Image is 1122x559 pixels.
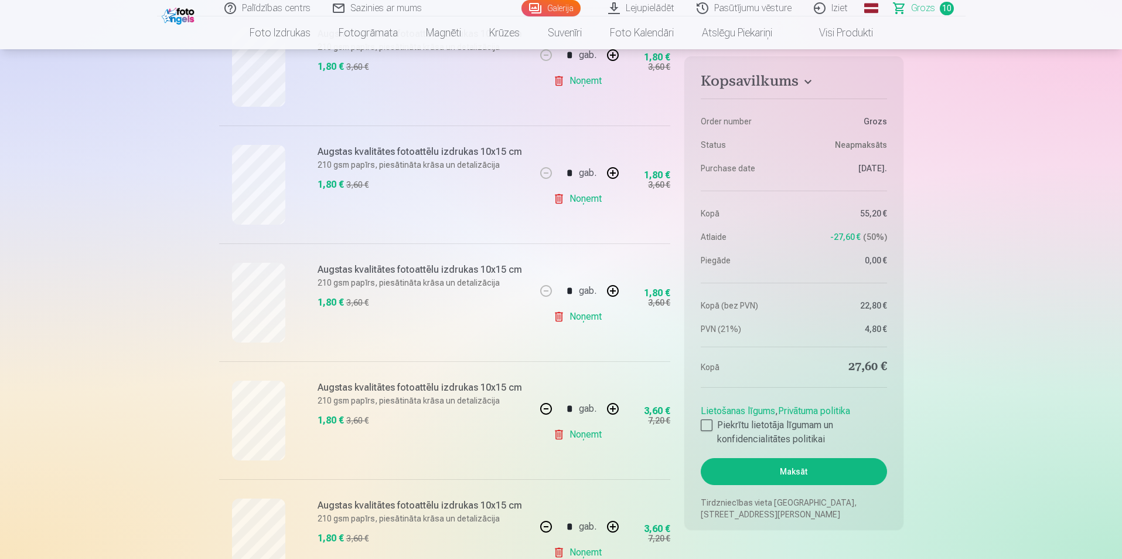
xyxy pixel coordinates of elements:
p: Tirdzniecības vieta [GEOGRAPHIC_DATA], [STREET_ADDRESS][PERSON_NAME] [701,497,886,520]
div: 1,80 € [318,296,344,310]
a: Suvenīri [534,16,596,49]
div: 1,80 € [318,178,344,192]
span: 10 [940,2,954,15]
div: 3,60 € [346,533,369,544]
div: 3,60 € [346,61,369,73]
dt: Kopā [701,208,788,219]
div: 1,80 € [644,290,670,297]
a: Noņemt [553,69,606,93]
dt: Order number [701,116,788,127]
dd: 27,60 € [800,359,887,375]
a: Atslēgu piekariņi [688,16,786,49]
div: 3,60 € [644,526,670,533]
div: gab. [579,513,596,541]
dt: Atlaide [701,231,788,243]
div: 3,60 € [346,179,369,191]
label: Piekrītu lietotāja līgumam un konfidencialitātes politikai [701,418,886,446]
a: Noņemt [553,305,606,328]
span: Neapmaksāts [835,139,887,151]
div: gab. [579,41,596,69]
dt: Purchase date [701,162,788,174]
a: Noņemt [553,187,606,211]
a: Noņemt [553,423,606,446]
h6: Augstas kvalitātes fotoattēlu izdrukas 10x15 cm [318,499,529,513]
a: Visi produkti [786,16,887,49]
dd: 4,80 € [800,323,887,335]
div: 3,60 € [644,408,670,415]
div: 3,60 € [346,415,369,426]
a: Privātuma politika [778,405,850,416]
div: 3,60 € [648,297,670,309]
dd: 55,20 € [800,208,887,219]
div: 1,80 € [318,414,344,428]
div: 7,20 € [648,533,670,544]
div: 1,80 € [318,531,344,546]
div: 3,60 € [648,179,670,191]
h6: Augstas kvalitātes fotoattēlu izdrukas 10x15 cm [318,263,529,277]
p: 210 gsm papīrs, piesātināta krāsa un detalizācija [318,159,529,171]
a: Magnēti [412,16,475,49]
span: 50 % [863,231,887,243]
dt: PVN (21%) [701,323,788,335]
p: 210 gsm papīrs, piesātināta krāsa un detalizācija [318,277,529,289]
dt: Status [701,139,788,151]
h6: Augstas kvalitātes fotoattēlu izdrukas 10x15 cm [318,145,529,159]
div: 7,20 € [648,415,670,426]
div: gab. [579,277,596,305]
span: Grozs [911,1,935,15]
img: /fa1 [162,5,197,25]
dt: Kopā [701,359,788,375]
dt: Piegāde [701,255,788,266]
button: Kopsavilkums [701,73,886,94]
div: 1,80 € [318,60,344,74]
p: 210 gsm papīrs, piesātināta krāsa un detalizācija [318,395,529,406]
h6: Augstas kvalitātes fotoattēlu izdrukas 10x15 cm [318,381,529,395]
button: Maksāt [701,458,886,485]
a: Lietošanas līgums [701,405,775,416]
a: Foto kalendāri [596,16,688,49]
dd: Grozs [800,116,887,127]
a: Fotogrāmata [325,16,412,49]
p: 210 gsm papīrs, piesātināta krāsa un detalizācija [318,513,529,524]
dd: [DATE]. [800,162,887,174]
div: , [701,399,886,446]
div: gab. [579,159,596,187]
div: gab. [579,395,596,423]
dd: 22,80 € [800,300,887,311]
div: 3,60 € [346,297,369,309]
div: 1,80 € [644,54,670,61]
div: 3,60 € [648,61,670,73]
dt: Kopā (bez PVN) [701,300,788,311]
span: -27,60 € [830,231,861,243]
dd: 0,00 € [800,255,887,266]
a: Foto izdrukas [236,16,325,49]
a: Krūzes [475,16,534,49]
div: 1,80 € [644,172,670,179]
